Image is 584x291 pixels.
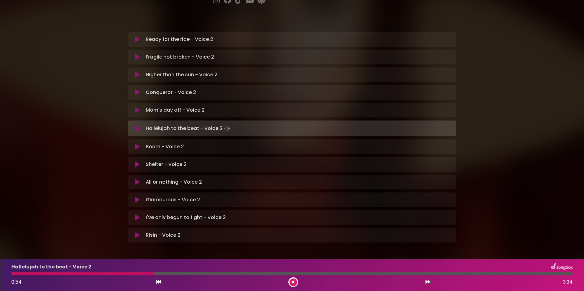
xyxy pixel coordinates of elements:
[146,214,226,221] p: I've only begun to fight - Voice 2
[146,143,184,150] p: Boom - Voice 2
[146,71,217,78] p: Higher than the sun - Voice 2
[146,106,205,114] p: Mom's day off - Voice 2
[146,232,181,239] p: Risin - Voice 2
[146,161,187,168] p: Shelter - Voice 2
[11,263,91,271] p: Hallelujah to the beat - Voice 2
[146,196,200,203] p: Glamourous - Voice 2
[223,124,231,133] img: waveform4.gif
[146,36,213,43] p: Ready for the ride - Voice 2
[146,124,231,133] p: Hallelujah to the beat - Voice 2
[146,53,214,61] p: Fragile not broken - Voice 2
[551,263,573,271] img: songbox-logo-white.png
[146,178,202,186] p: All or nothing - Voice 2
[146,89,196,96] p: Conqueror - Voice 2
